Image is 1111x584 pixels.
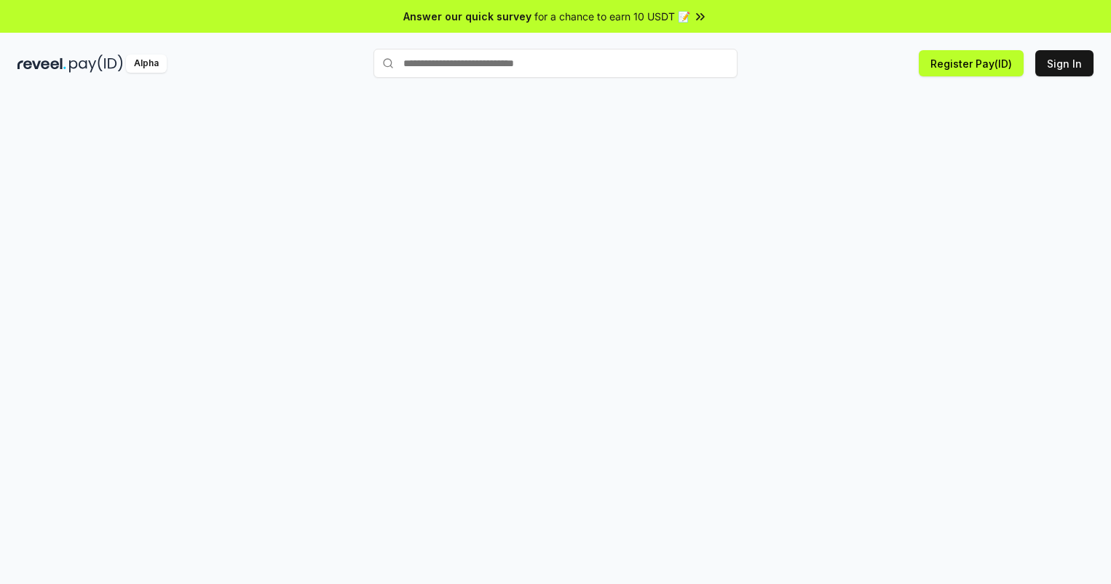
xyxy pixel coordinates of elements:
[17,55,66,73] img: reveel_dark
[534,9,690,24] span: for a chance to earn 10 USDT 📝
[126,55,167,73] div: Alpha
[919,50,1024,76] button: Register Pay(ID)
[403,9,531,24] span: Answer our quick survey
[1035,50,1094,76] button: Sign In
[69,55,123,73] img: pay_id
